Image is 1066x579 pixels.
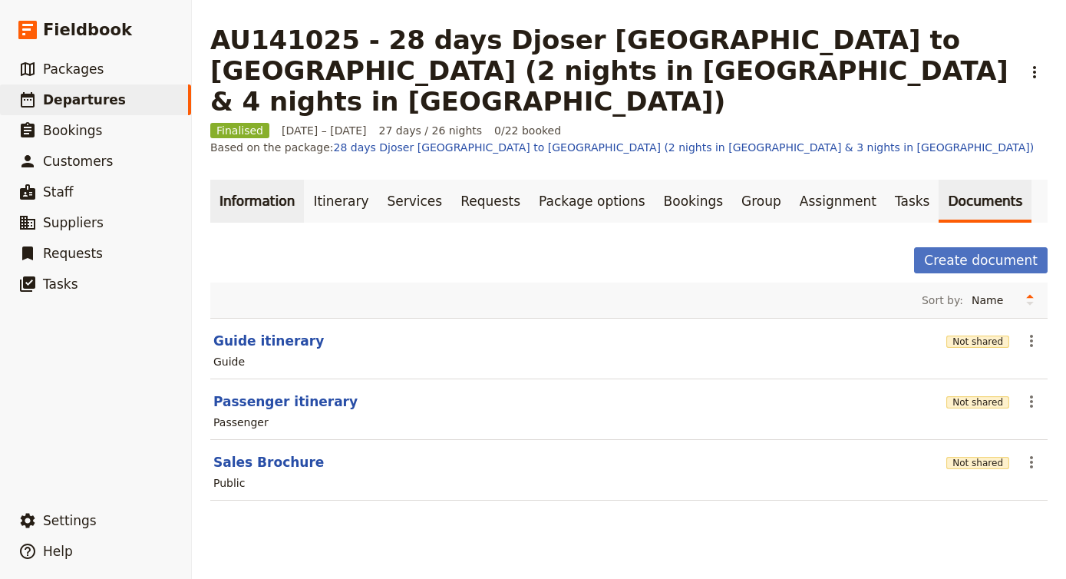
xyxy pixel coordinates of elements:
[43,61,104,77] span: Packages
[451,180,530,223] a: Requests
[530,180,654,223] a: Package options
[732,180,790,223] a: Group
[43,184,74,200] span: Staff
[378,180,452,223] a: Services
[282,123,367,138] span: [DATE] – [DATE]
[1018,449,1045,475] button: Actions
[43,92,126,108] span: Departures
[1018,389,1045,415] button: Actions
[213,392,358,411] button: Passenger itinerary
[886,180,939,223] a: Tasks
[946,457,1009,469] button: Not shared
[1018,328,1045,354] button: Actions
[43,123,102,138] span: Bookings
[213,453,324,471] button: Sales Brochure
[946,396,1009,409] button: Not shared
[210,123,269,138] span: Finalised
[304,180,378,223] a: Itinerary
[946,336,1009,348] button: Not shared
[213,475,245,491] div: Public
[213,415,269,430] div: Passenger
[922,293,963,308] span: Sort by:
[43,18,132,41] span: Fieldbook
[790,180,886,223] a: Assignment
[334,141,1035,154] a: 28 days Djoser [GEOGRAPHIC_DATA] to [GEOGRAPHIC_DATA] (2 nights in [GEOGRAPHIC_DATA] & 3 nights i...
[494,123,561,138] span: 0/22 booked
[43,154,113,169] span: Customers
[210,180,304,223] a: Information
[43,215,104,230] span: Suppliers
[43,513,97,528] span: Settings
[43,246,103,261] span: Requests
[1021,59,1048,85] button: Actions
[939,180,1031,223] a: Documents
[43,544,73,559] span: Help
[655,180,732,223] a: Bookings
[213,332,324,350] button: Guide itinerary
[213,354,245,369] div: Guide
[210,140,1034,155] span: Based on the package:
[914,247,1048,273] button: Create document
[210,25,1012,117] h1: AU141025 - 28 days Djoser [GEOGRAPHIC_DATA] to [GEOGRAPHIC_DATA] (2 nights in [GEOGRAPHIC_DATA] &...
[379,123,483,138] span: 27 days / 26 nights
[43,276,78,292] span: Tasks
[965,289,1018,312] select: Sort by:
[1018,289,1041,312] button: Change sort direction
